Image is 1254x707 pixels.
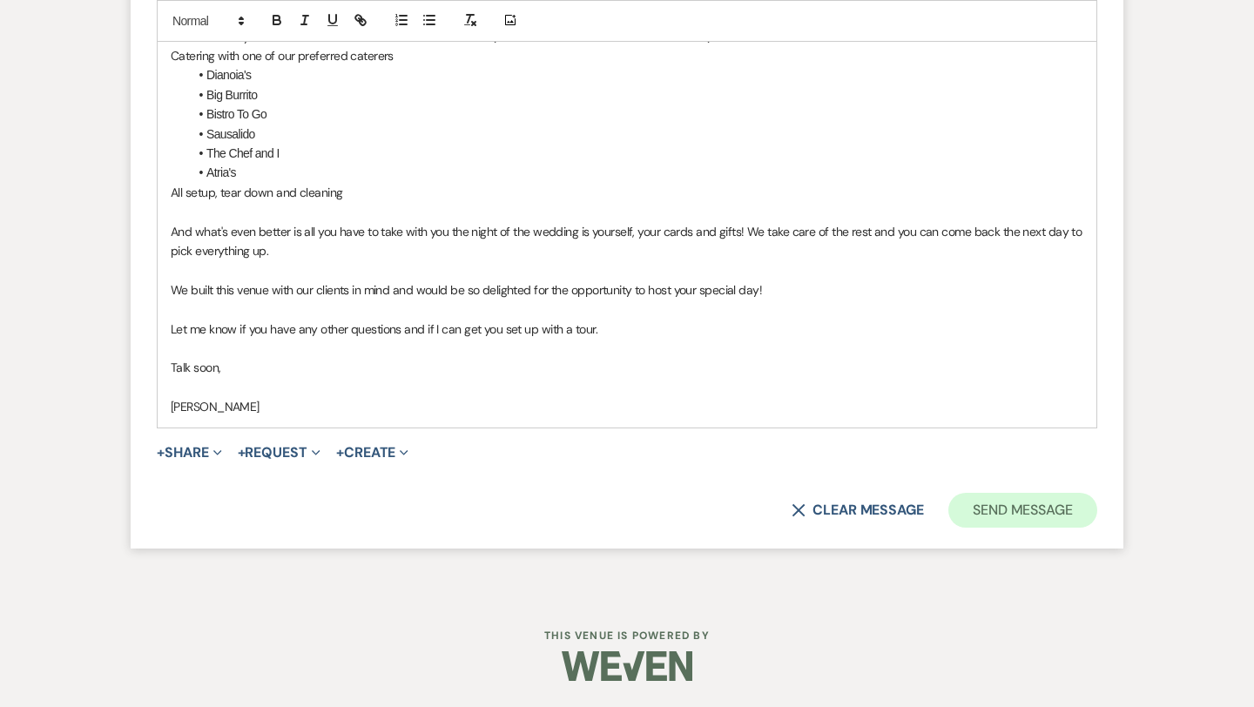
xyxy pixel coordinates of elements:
p: [PERSON_NAME] [171,397,1083,416]
button: Request [238,446,320,460]
li: Sausalido [188,125,1083,144]
span: + [157,446,165,460]
li: Big Burrito [188,85,1083,104]
button: Create [336,446,408,460]
li: Atria's [188,163,1083,182]
span: + [238,446,246,460]
p: We built this venue with our clients in mind and would be so delighted for the opportunity to hos... [171,280,1083,300]
li: Dianoia's [188,65,1083,84]
button: Send Message [948,493,1097,528]
img: Weven Logo [562,636,692,697]
p: All setup, tear down and cleaning [171,183,1083,202]
p: Let me know if you have any other questions and if I can get you set up with a tour. [171,320,1083,339]
li: Bistro To Go [188,104,1083,124]
li: The Chef and I [188,144,1083,163]
button: Clear message [792,503,924,517]
p: Talk soon, [171,358,1083,377]
p: Catering with one of our preferred caterers [171,46,1083,65]
p: And what's even better is all you have to take with you the night of the wedding is yourself, you... [171,222,1083,261]
span: + [336,446,344,460]
button: Share [157,446,222,460]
